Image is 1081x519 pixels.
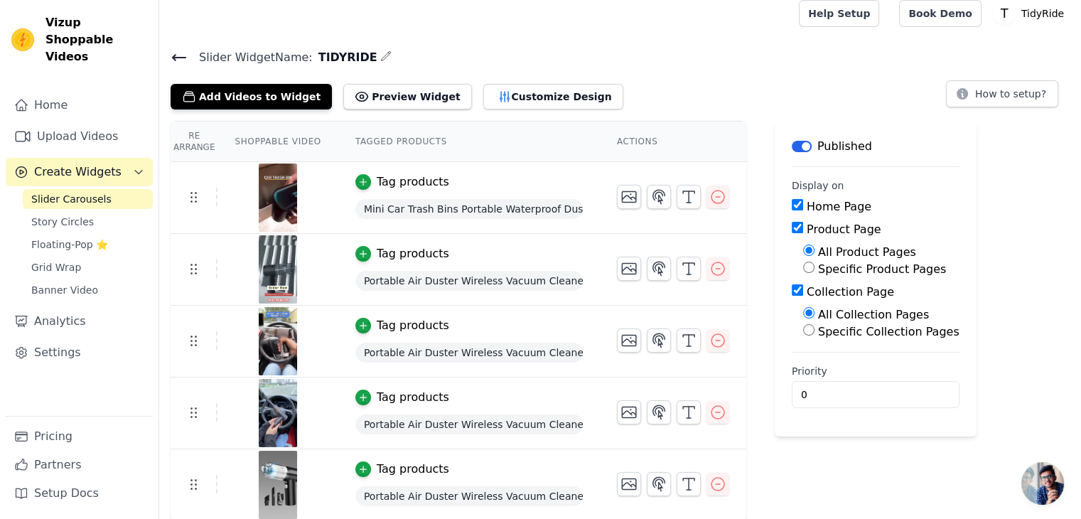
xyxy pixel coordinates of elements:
button: Preview Widget [343,84,471,109]
label: All Product Pages [818,245,916,259]
p: Published [817,138,872,155]
a: Pricing [6,422,153,451]
div: Tag products [377,389,449,406]
div: Tag products [377,461,449,478]
legend: Display on [792,178,844,193]
div: Tag products [377,245,449,262]
label: All Collection Pages [818,308,929,321]
img: Vizup [11,28,34,51]
th: Re Arrange [171,122,217,162]
img: reel-preview-xwgu8f-v2.myshopify.com-3696972358412800871_65793406491.jpeg [258,451,298,519]
span: Banner Video [31,283,98,297]
button: Customize Design [483,84,623,109]
button: Change Thumbnail [617,400,641,424]
button: Add Videos to Widget [171,84,332,109]
p: TidyRide [1016,1,1070,26]
button: How to setup? [946,80,1058,107]
label: Product Page [807,223,881,236]
span: Portable Air Duster Wireless Vacuum Cleaner [355,414,583,434]
span: Slider Widget Name: [188,49,313,66]
img: reel-preview-xwgu8f-v2.myshopify.com-3680194390936458714_65793406491.jpeg [258,164,298,232]
th: Shoppable Video [217,122,338,162]
a: Home [6,91,153,119]
span: Grid Wrap [31,260,81,274]
span: Floating-Pop ⭐ [31,237,108,252]
a: Story Circles [23,212,153,232]
button: Tag products [355,173,449,191]
button: T TidyRide [993,1,1070,26]
a: How to setup? [946,90,1058,104]
span: Vizup Shoppable Videos [45,14,147,65]
span: Story Circles [31,215,94,229]
span: Create Widgets [34,164,122,181]
div: Tag products [377,173,449,191]
text: T [999,6,1008,21]
button: Create Widgets [6,158,153,186]
a: Upload Videos [6,122,153,151]
label: Priority [792,364,959,378]
button: Change Thumbnail [617,472,641,496]
a: Open chat [1021,462,1064,505]
div: Edit Name [380,48,392,67]
div: Tag products [377,317,449,334]
button: Tag products [355,389,449,406]
a: Analytics [6,307,153,336]
a: Partners [6,451,153,479]
label: Collection Page [807,285,894,299]
a: Slider Carousels [23,189,153,209]
a: Grid Wrap [23,257,153,277]
img: reel-preview-xwgu8f-v2.myshopify.com-3695356327097726532_65793406491.jpeg [258,235,298,304]
span: TIDYRIDE [313,49,377,66]
a: Setup Docs [6,479,153,508]
a: Banner Video [23,280,153,300]
a: Floating-Pop ⭐ [23,235,153,255]
label: Home Page [807,200,871,213]
img: reel-preview-xwgu8f-v2.myshopify.com-3696978990046496252_65793406491.jpeg [258,379,298,447]
a: Settings [6,338,153,367]
button: Tag products [355,461,449,478]
button: Tag products [355,317,449,334]
span: Portable Air Duster Wireless Vacuum Cleaner [355,486,583,506]
button: Tag products [355,245,449,262]
label: Specific Product Pages [818,262,946,276]
span: Slider Carousels [31,192,112,206]
label: Specific Collection Pages [818,325,959,338]
button: Change Thumbnail [617,185,641,209]
span: Mini Car Trash Bins Portable Waterproof Dustbin Interior Garbage Waste [355,199,583,219]
img: reel-preview-xwgu8f-v2.myshopify.com-3697027310928520182_65793406491.jpeg [258,307,298,375]
th: Tagged Products [338,122,600,162]
th: Actions [600,122,746,162]
span: Portable Air Duster Wireless Vacuum Cleaner [355,271,583,291]
span: Portable Air Duster Wireless Vacuum Cleaner [355,343,583,363]
button: Change Thumbnail [617,328,641,353]
button: Change Thumbnail [617,257,641,281]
